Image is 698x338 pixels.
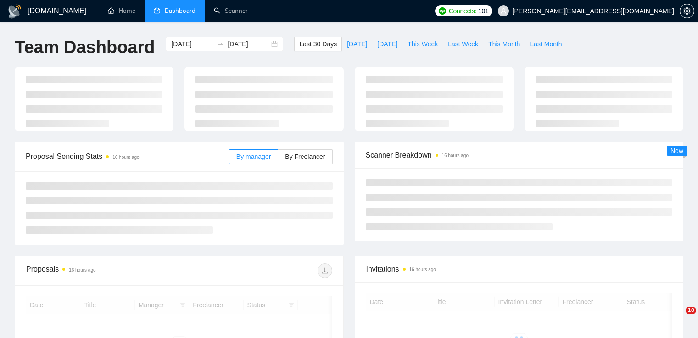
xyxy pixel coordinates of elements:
[214,7,248,15] a: searchScanner
[686,307,696,314] span: 10
[680,7,694,15] span: setting
[154,7,160,14] span: dashboard
[449,6,476,16] span: Connects:
[26,263,179,278] div: Proposals
[483,37,525,51] button: This Month
[439,7,446,15] img: upwork-logo.png
[448,39,478,49] span: Last Week
[69,267,95,273] time: 16 hours ago
[372,37,402,51] button: [DATE]
[530,39,562,49] span: Last Month
[525,37,567,51] button: Last Month
[488,39,520,49] span: This Month
[500,8,507,14] span: user
[299,39,337,49] span: Last 30 Days
[680,4,694,18] button: setting
[165,7,195,15] span: Dashboard
[285,153,325,160] span: By Freelancer
[26,151,229,162] span: Proposal Sending Stats
[402,37,443,51] button: This Week
[478,6,488,16] span: 101
[15,37,155,58] h1: Team Dashboard
[171,39,213,49] input: Start date
[377,39,397,49] span: [DATE]
[347,39,367,49] span: [DATE]
[7,4,22,19] img: logo
[342,37,372,51] button: [DATE]
[667,307,689,329] iframe: Intercom live chat
[236,153,271,160] span: By manager
[408,39,438,49] span: This Week
[228,39,269,49] input: End date
[217,40,224,48] span: to
[112,155,139,160] time: 16 hours ago
[670,147,683,154] span: New
[366,149,673,161] span: Scanner Breakdown
[442,153,469,158] time: 16 hours ago
[294,37,342,51] button: Last 30 Days
[217,40,224,48] span: swap-right
[680,7,694,15] a: setting
[443,37,483,51] button: Last Week
[409,267,436,272] time: 16 hours ago
[366,263,672,275] span: Invitations
[108,7,135,15] a: homeHome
